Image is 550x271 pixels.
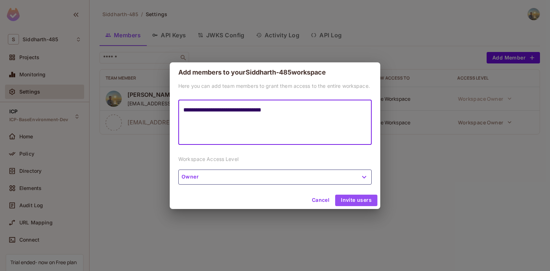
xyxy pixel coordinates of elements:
[335,195,377,206] button: Invite users
[309,195,332,206] button: Cancel
[170,62,380,82] h2: Add members to your Siddharth-485 workspace
[178,170,372,185] button: Owner
[178,156,372,162] p: Workspace Access Level
[178,82,372,89] p: Here you can add team members to grant them access to the entire workspace.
